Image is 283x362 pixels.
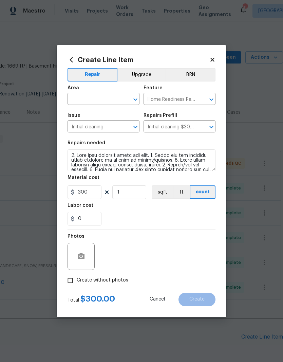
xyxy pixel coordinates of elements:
[68,86,79,90] h5: Area
[166,68,215,82] button: BRN
[190,185,215,199] button: count
[68,295,115,304] div: Total
[144,86,163,90] h5: Feature
[207,122,216,132] button: Open
[150,297,165,302] span: Cancel
[68,234,84,239] h5: Photos
[173,185,190,199] button: ft
[68,113,80,118] h5: Issue
[80,295,115,303] span: $ 300.00
[189,297,205,302] span: Create
[77,277,128,284] span: Create without photos
[68,149,215,171] textarea: 2. Lore ipsu dolorsit ametc adi elit. 1. Seddo eiu tem incididu utlab etdolore ma al enim ad mini...
[68,68,117,82] button: Repair
[131,122,140,132] button: Open
[68,56,209,64] h2: Create Line Item
[68,175,99,180] h5: Material cost
[207,95,216,104] button: Open
[152,185,173,199] button: sqft
[139,293,176,306] button: Cancel
[131,95,140,104] button: Open
[68,141,105,145] h5: Repairs needed
[144,113,177,118] h5: Repairs Prefill
[117,68,166,82] button: Upgrade
[178,293,215,306] button: Create
[68,203,93,208] h5: Labor cost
